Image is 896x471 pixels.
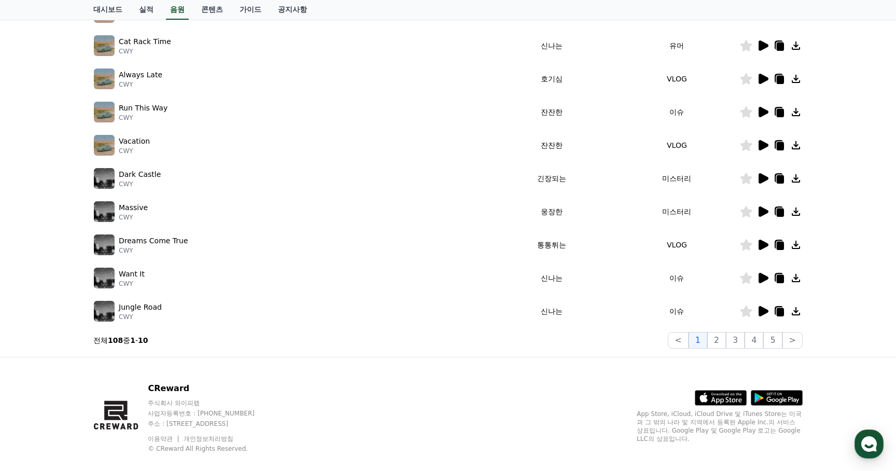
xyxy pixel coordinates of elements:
[489,162,614,195] td: 긴장되는
[94,234,115,255] img: music
[134,329,199,355] a: 설정
[94,68,115,89] img: music
[119,136,150,147] p: Vacation
[94,168,115,189] img: music
[94,301,115,322] img: music
[33,344,39,353] span: 홈
[782,332,803,349] button: >
[3,329,68,355] a: 홈
[94,102,115,122] img: music
[93,335,148,345] p: 전체 중 -
[489,228,614,261] td: 통통튀는
[119,47,171,56] p: CWY
[614,62,739,95] td: VLOG
[119,103,167,114] p: Run This Way
[94,268,115,288] img: music
[707,332,726,349] button: 2
[614,129,739,162] td: VLOG
[489,95,614,129] td: 잔잔한
[119,80,162,89] p: CWY
[689,332,707,349] button: 1
[94,135,115,156] img: music
[614,261,739,295] td: 이슈
[614,228,739,261] td: VLOG
[94,201,115,222] img: music
[148,399,274,407] p: 주식회사 와이피랩
[745,332,763,349] button: 4
[94,35,115,56] img: music
[148,382,274,395] p: CReward
[68,329,134,355] a: 대화
[119,180,161,188] p: CWY
[95,345,107,353] span: 대화
[119,147,150,155] p: CWY
[614,295,739,328] td: 이슈
[119,202,148,213] p: Massive
[119,302,162,313] p: Jungle Road
[108,336,123,344] strong: 108
[148,435,180,442] a: 이용약관
[184,435,233,442] a: 개인정보처리방침
[637,410,803,443] p: App Store, iCloud, iCloud Drive 및 iTunes Store는 미국과 그 밖의 나라 및 지역에서 등록된 Apple Inc.의 서비스 상표입니다. Goo...
[130,336,135,344] strong: 1
[726,332,745,349] button: 3
[138,336,148,344] strong: 10
[119,269,145,280] p: Want It
[119,235,188,246] p: Dreams Come True
[119,213,148,221] p: CWY
[614,95,739,129] td: 이슈
[668,332,688,349] button: <
[119,246,188,255] p: CWY
[614,29,739,62] td: 유머
[489,29,614,62] td: 신나는
[489,62,614,95] td: 호기심
[119,313,162,321] p: CWY
[614,162,739,195] td: 미스터리
[119,36,171,47] p: Cat Rack Time
[119,169,161,180] p: Dark Castle
[614,195,739,228] td: 미스터리
[119,114,167,122] p: CWY
[763,332,782,349] button: 5
[489,295,614,328] td: 신나는
[489,261,614,295] td: 신나는
[119,70,162,80] p: Always Late
[148,420,274,428] p: 주소 : [STREET_ADDRESS]
[148,409,274,418] p: 사업자등록번호 : [PHONE_NUMBER]
[119,280,145,288] p: CWY
[489,195,614,228] td: 웅장한
[160,344,173,353] span: 설정
[148,445,274,453] p: © CReward All Rights Reserved.
[489,129,614,162] td: 잔잔한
